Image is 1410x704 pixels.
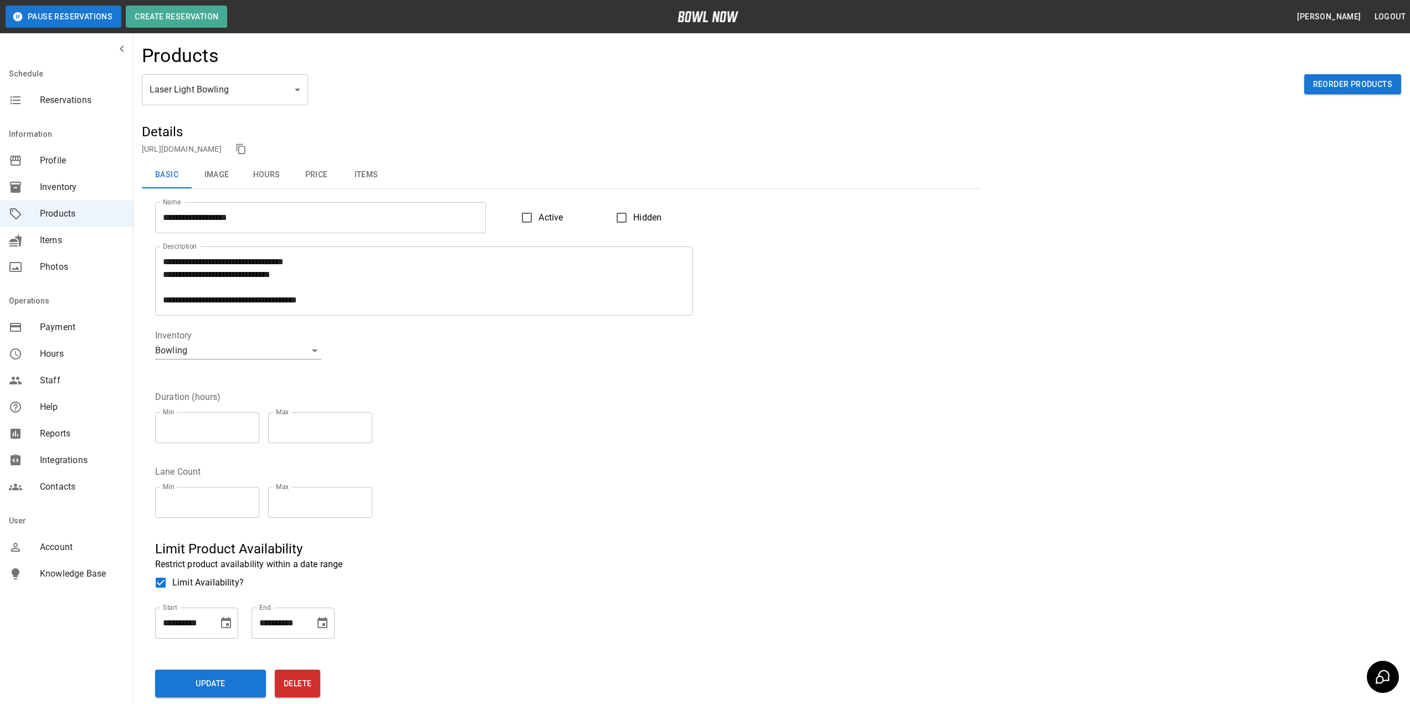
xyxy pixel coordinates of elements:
p: Restrict product availability within a date range [155,558,968,571]
span: Reservations [40,94,124,107]
button: Image [192,162,242,188]
button: Create Reservation [126,6,227,28]
legend: Duration (hours) [155,390,221,403]
button: Choose date, selected date is Aug 22, 2025 [311,612,334,634]
span: Staff [40,374,124,387]
button: Choose date, selected date is May 2, 2025 [215,612,237,634]
button: Delete [275,670,320,697]
div: Bowling [155,342,321,359]
span: Items [40,234,124,247]
h4: Products [142,44,219,68]
img: logo [678,11,739,22]
h5: Limit Product Availability [155,540,968,558]
h5: Details [142,123,981,141]
span: Knowledge Base [40,567,124,580]
button: Pause Reservations [6,6,121,28]
span: Products [40,207,124,220]
button: Basic [142,162,192,188]
span: Limit Availability? [172,576,244,589]
button: Reorder Products [1304,74,1401,95]
label: Hidden products will not be visible to customers. You can still create and use them for bookings. [610,206,662,229]
legend: Lane Count [155,465,201,478]
span: Hours [40,347,124,361]
span: Help [40,400,124,414]
a: [URL][DOMAIN_NAME] [142,145,222,153]
span: Photos [40,260,124,274]
button: Items [341,162,391,188]
button: Price [291,162,341,188]
span: Reports [40,427,124,440]
span: Contacts [40,480,124,494]
button: Update [155,670,266,697]
span: Payment [40,321,124,334]
legend: Inventory [155,329,192,342]
button: copy link [233,141,249,157]
span: Active [539,211,563,224]
span: Integrations [40,454,124,467]
span: Profile [40,154,124,167]
div: basic tabs example [142,162,981,188]
span: Hidden [633,211,662,224]
button: [PERSON_NAME] [1293,7,1365,27]
button: Logout [1370,7,1410,27]
span: Inventory [40,181,124,194]
div: Laser Light Bowling [142,74,308,105]
span: Account [40,541,124,554]
button: Hours [242,162,291,188]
